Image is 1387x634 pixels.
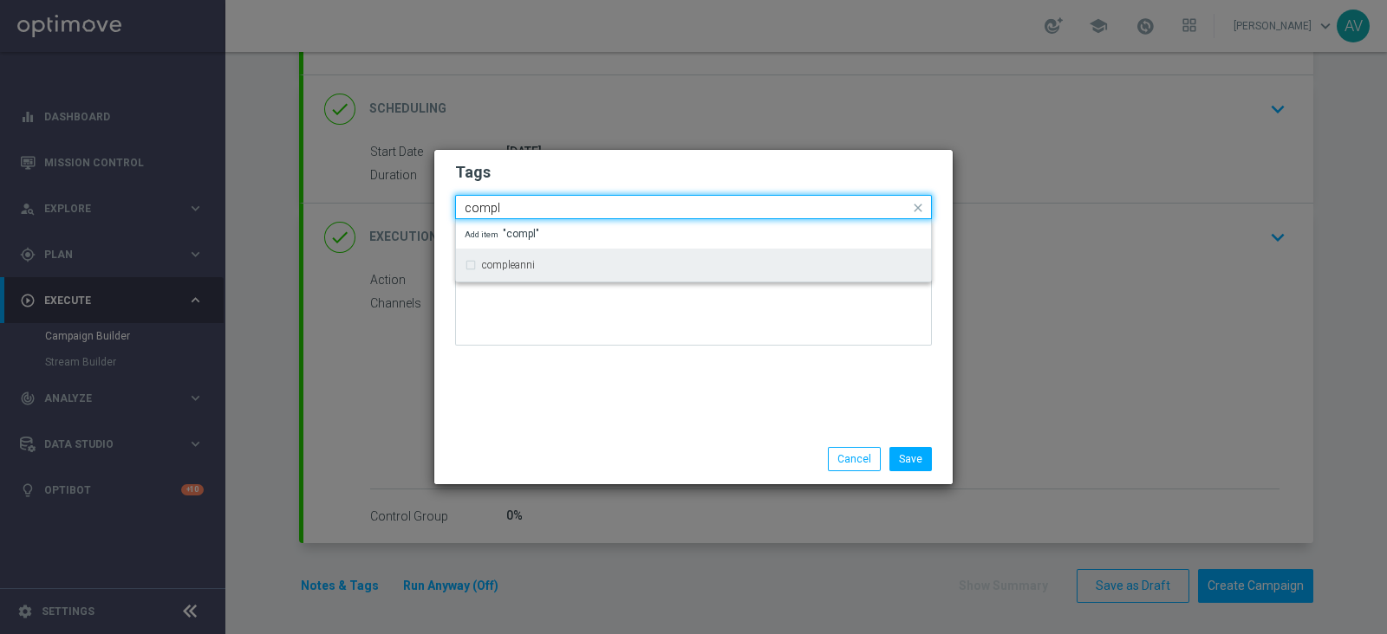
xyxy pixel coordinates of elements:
[455,162,932,183] h2: Tags
[465,229,539,239] span: "compl"
[889,447,932,471] button: Save
[455,195,932,219] ng-select: informativa, star
[482,260,535,270] label: compleanni
[465,230,503,239] span: Add item
[828,447,881,471] button: Cancel
[465,251,922,279] div: compleanni
[455,219,932,282] ng-dropdown-panel: Options list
